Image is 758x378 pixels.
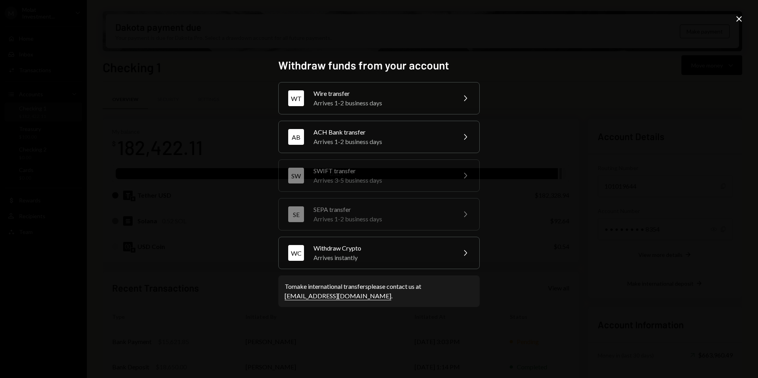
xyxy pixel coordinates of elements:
[313,98,451,108] div: Arrives 1-2 business days
[288,129,304,145] div: AB
[313,205,451,214] div: SEPA transfer
[285,292,391,300] a: [EMAIL_ADDRESS][DOMAIN_NAME]
[288,245,304,261] div: WC
[313,89,451,98] div: Wire transfer
[313,127,451,137] div: ACH Bank transfer
[288,168,304,183] div: SW
[313,253,451,262] div: Arrives instantly
[313,176,451,185] div: Arrives 3-5 business days
[313,137,451,146] div: Arrives 1-2 business days
[278,82,480,114] button: WTWire transferArrives 1-2 business days
[278,121,480,153] button: ABACH Bank transferArrives 1-2 business days
[313,214,451,224] div: Arrives 1-2 business days
[278,198,480,230] button: SESEPA transferArrives 1-2 business days
[285,282,473,301] div: To make international transfers please contact us at .
[278,237,480,269] button: WCWithdraw CryptoArrives instantly
[288,206,304,222] div: SE
[288,90,304,106] div: WT
[313,166,451,176] div: SWIFT transfer
[278,159,480,192] button: SWSWIFT transferArrives 3-5 business days
[278,58,480,73] h2: Withdraw funds from your account
[313,243,451,253] div: Withdraw Crypto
